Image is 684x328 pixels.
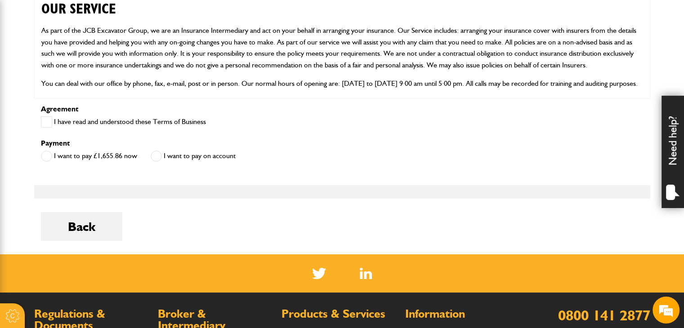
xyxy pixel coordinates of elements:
img: Linked In [360,268,372,279]
p: As part of the JCB Excavator Group, we are an Insurance Intermediary and act on your behalf in ar... [41,25,643,71]
a: 0800 141 2877 [558,306,650,324]
label: I have read and understood these Terms of Business [41,116,206,128]
label: Payment [41,140,70,147]
img: Twitter [312,268,326,279]
h2: Information [405,308,520,320]
div: Need help? [662,96,684,208]
label: I want to pay on account [151,151,236,162]
a: LinkedIn [360,268,372,279]
p: You can deal with our office by phone, fax, e-mail, post or in person. Our normal hours of openin... [41,78,643,89]
label: I want to pay £1,655.86 now [41,151,137,162]
h2: Products & Services [282,308,396,320]
h2: CUSTOMER PROTECTION INFORMATION [41,97,643,127]
button: Back [41,212,122,241]
p: Agreement [41,106,644,113]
